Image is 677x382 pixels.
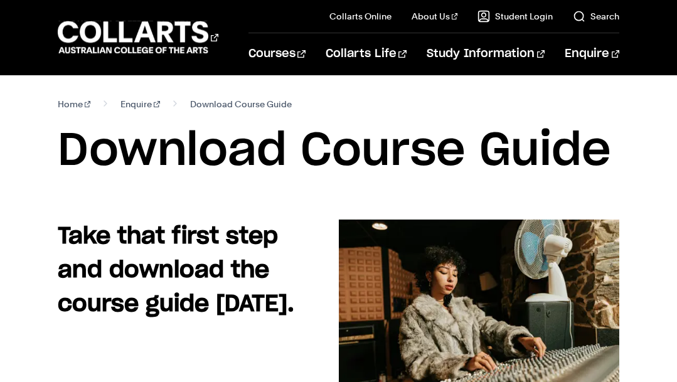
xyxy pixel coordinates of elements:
div: Go to homepage [58,19,217,55]
strong: Take that first step and download the course guide [DATE]. [58,225,294,316]
a: Enquire [120,95,160,113]
span: Download Course Guide [190,95,292,113]
a: Collarts Life [326,33,407,75]
a: Courses [248,33,306,75]
a: Home [58,95,91,113]
a: Search [573,10,619,23]
a: Enquire [565,33,619,75]
a: Study Information [427,33,545,75]
h1: Download Course Guide [58,123,620,179]
a: Collarts Online [329,10,392,23]
a: About Us [412,10,458,23]
a: Student Login [477,10,553,23]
